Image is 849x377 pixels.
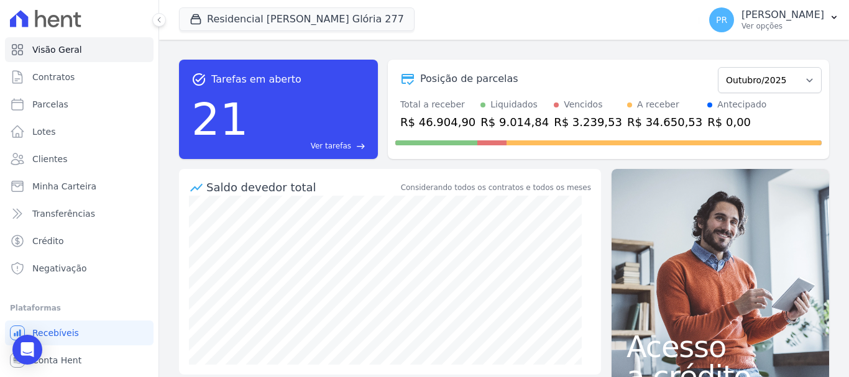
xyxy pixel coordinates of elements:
[32,98,68,111] span: Parcelas
[5,256,154,281] a: Negativação
[490,98,538,111] div: Liquidados
[627,114,702,130] div: R$ 34.650,53
[32,235,64,247] span: Crédito
[400,98,475,111] div: Total a receber
[480,114,549,130] div: R$ 9.014,84
[707,114,766,130] div: R$ 0,00
[5,37,154,62] a: Visão Geral
[12,335,42,365] div: Open Intercom Messenger
[32,153,67,165] span: Clientes
[699,2,849,37] button: PR [PERSON_NAME] Ver opções
[5,201,154,226] a: Transferências
[717,98,766,111] div: Antecipado
[206,179,398,196] div: Saldo devedor total
[32,180,96,193] span: Minha Carteira
[32,262,87,275] span: Negativação
[191,72,206,87] span: task_alt
[5,65,154,89] a: Contratos
[637,98,679,111] div: A receber
[311,140,351,152] span: Ver tarefas
[356,142,365,151] span: east
[10,301,149,316] div: Plataformas
[626,332,814,361] span: Acesso
[5,147,154,171] a: Clientes
[741,21,824,31] p: Ver opções
[32,327,79,339] span: Recebíveis
[32,354,81,366] span: Conta Hent
[401,182,591,193] div: Considerando todos os contratos e todos os meses
[32,43,82,56] span: Visão Geral
[400,114,475,130] div: R$ 46.904,90
[32,71,75,83] span: Contratos
[211,72,301,87] span: Tarefas em aberto
[254,140,365,152] a: Ver tarefas east
[5,348,154,373] a: Conta Hent
[5,119,154,144] a: Lotes
[420,71,518,86] div: Posição de parcelas
[32,207,95,220] span: Transferências
[741,9,824,21] p: [PERSON_NAME]
[32,125,56,138] span: Lotes
[554,114,622,130] div: R$ 3.239,53
[191,87,249,152] div: 21
[564,98,602,111] div: Vencidos
[5,92,154,117] a: Parcelas
[5,174,154,199] a: Minha Carteira
[5,229,154,253] a: Crédito
[716,16,727,24] span: PR
[179,7,415,31] button: Residencial [PERSON_NAME] Glória 277
[5,320,154,345] a: Recebíveis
